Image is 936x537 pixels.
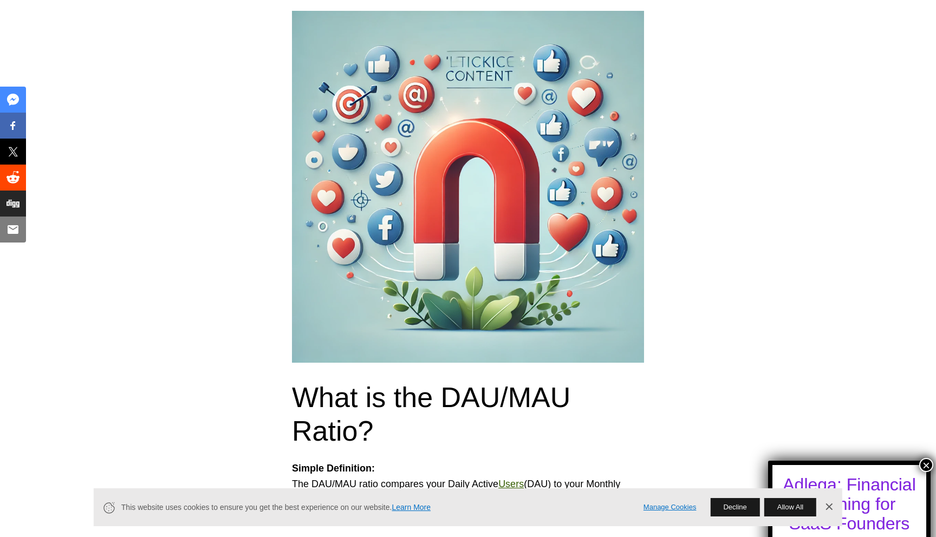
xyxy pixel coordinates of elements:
[821,499,837,515] a: Dismiss Banner
[919,458,933,472] button: Close
[392,503,431,512] a: Learn More
[764,498,816,516] button: Allow All
[292,381,644,448] h2: What is the DAU/MAU Ratio?
[710,498,759,516] button: Decline
[292,461,644,523] p: The DAU/MAU ratio compares your Daily Active (DAU) to your Monthly Active Users (MAU). It shows w...
[292,11,644,363] img: DAU/MAU Ratio
[102,501,116,514] svg: Cookie Icon
[782,475,916,533] div: Adlega: Financial Planning for SaaS Founders
[292,463,375,474] strong: Simple Definition:
[643,502,697,513] a: Manage Cookies
[121,502,628,513] span: This website uses cookies to ensure you get the best experience on our website.
[498,479,524,489] a: Users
